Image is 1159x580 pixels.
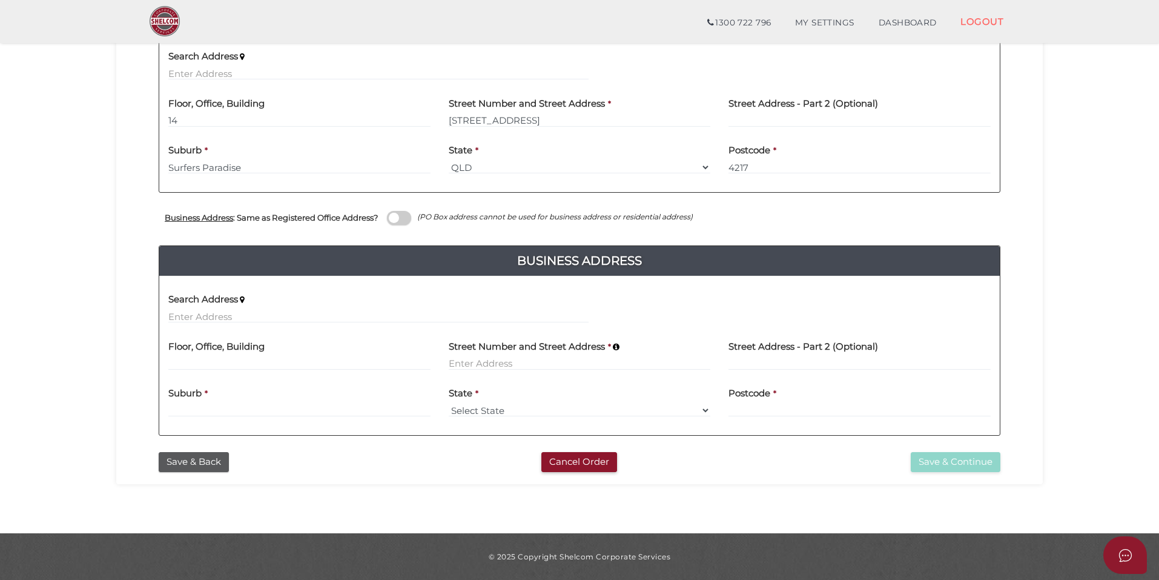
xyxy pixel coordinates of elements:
h4: Street Number and Street Address [449,99,605,109]
h4: Suburb [168,145,202,156]
h4: Floor, Office, Building [168,342,265,352]
h4: Street Address - Part 2 (Optional) [728,342,878,352]
input: Postcode must be exactly 4 digits [728,161,991,174]
button: Open asap [1103,536,1147,574]
h4: Search Address [168,295,238,305]
a: 1300 722 796 [695,11,783,35]
h4: Street Address - Part 2 (Optional) [728,99,878,109]
h4: Floor, Office, Building [168,99,265,109]
a: MY SETTINGS [783,11,867,35]
u: Business Address [165,213,233,222]
h4: : Same as Registered Office Address? [165,213,378,222]
button: Save & Continue [911,452,1000,472]
button: Cancel Order [541,452,617,472]
h4: Business Address [159,251,1000,270]
h4: Postcode [728,145,770,156]
h4: Search Address [168,52,238,62]
input: Postcode must be exactly 4 digits [728,404,991,417]
input: Enter Address [168,67,589,80]
a: DASHBOARD [867,11,949,35]
input: Enter Address [449,114,711,127]
h4: Suburb [168,388,202,399]
i: Keep typing in your address(including suburb) until it appears [240,296,245,304]
a: LOGOUT [948,9,1015,34]
h4: State [449,388,472,399]
button: Save & Back [159,452,229,472]
input: Enter Address [168,310,589,323]
i: Keep typing in your address(including suburb) until it appears [613,343,619,351]
h4: Street Number and Street Address [449,342,605,352]
div: © 2025 Copyright Shelcom Corporate Services [125,552,1034,562]
i: Keep typing in your address(including suburb) until it appears [240,53,245,61]
h4: State [449,145,472,156]
i: (PO Box address cannot be used for business address or residential address) [417,212,693,221]
h4: Postcode [728,388,770,399]
input: Enter Address [449,357,711,370]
